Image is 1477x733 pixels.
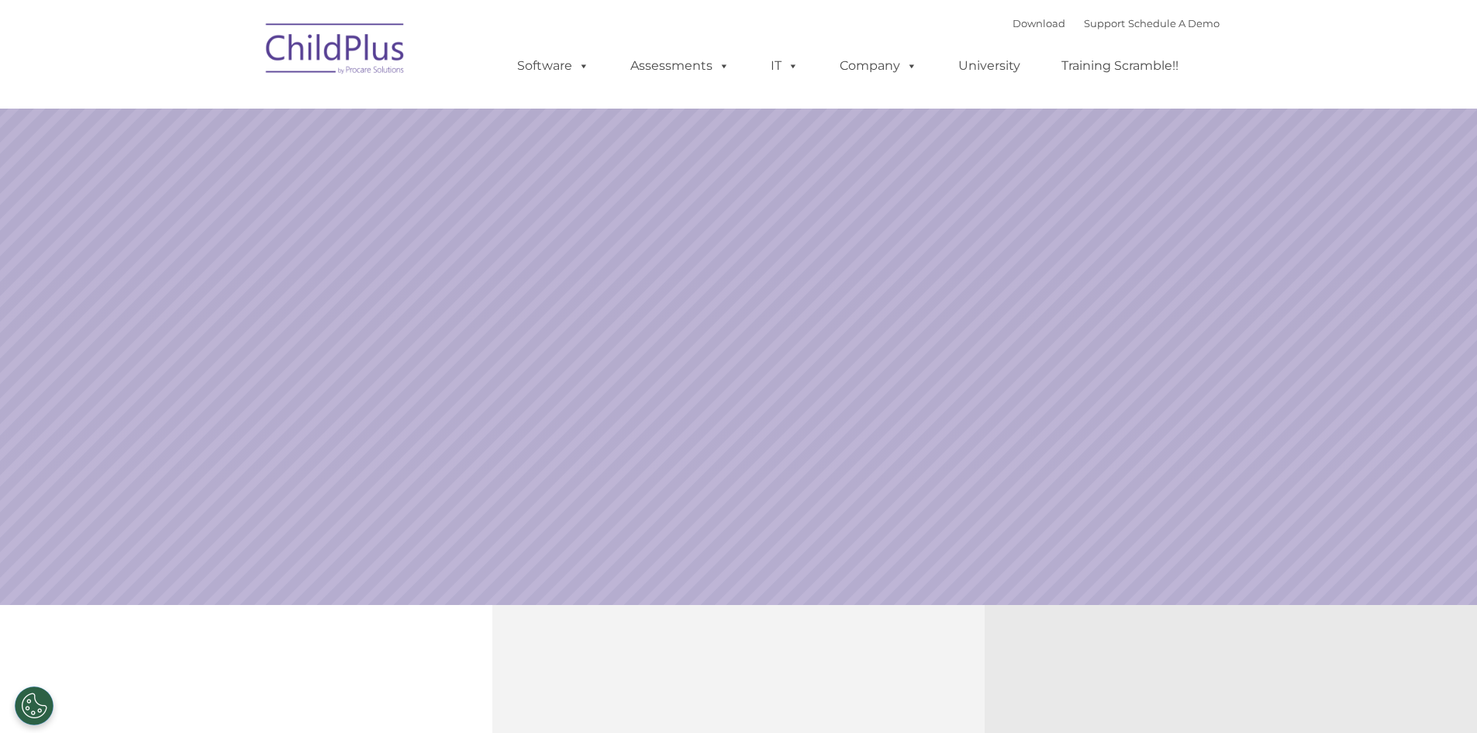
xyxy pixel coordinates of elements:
[502,50,605,81] a: Software
[615,50,745,81] a: Assessments
[1013,17,1065,29] a: Download
[258,12,413,90] img: ChildPlus by Procare Solutions
[1013,17,1220,29] font: |
[1128,17,1220,29] a: Schedule A Demo
[755,50,814,81] a: IT
[943,50,1036,81] a: University
[1046,50,1194,81] a: Training Scramble!!
[15,686,53,725] button: Cookies Settings
[1084,17,1125,29] a: Support
[824,50,933,81] a: Company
